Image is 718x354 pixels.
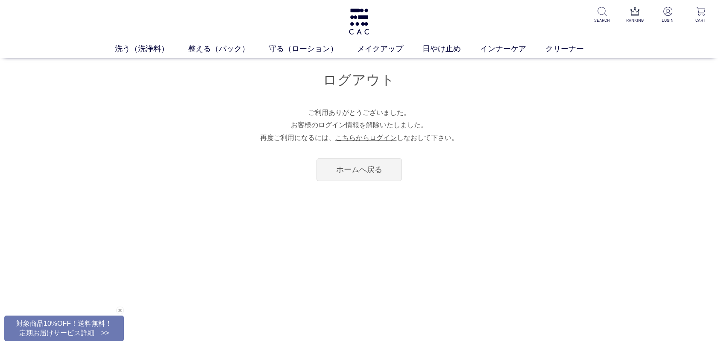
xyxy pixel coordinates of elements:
p: CART [690,17,711,23]
h1: ログアウト [146,71,573,89]
a: 整える（パック） [188,43,269,55]
a: 守る（ローション） [269,43,357,55]
a: 洗う（洗浄料） [115,43,188,55]
a: RANKING [624,7,645,23]
img: logo [348,9,371,35]
a: メイクアップ [357,43,422,55]
a: 日やけ止め [422,43,480,55]
a: こちらからログイン [335,134,397,141]
a: ホームへ戻る [317,158,402,181]
a: クリーナー [545,43,603,55]
p: RANKING [624,17,645,23]
p: ご利用ありがとうございました。 お客様のログイン情報を解除いたしました。 再度ご利用になるには、 しなおして下さい。 [146,106,573,144]
a: インナーケア [480,43,545,55]
a: CART [690,7,711,23]
p: LOGIN [657,17,678,23]
a: LOGIN [657,7,678,23]
a: SEARCH [592,7,612,23]
p: SEARCH [592,17,612,23]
